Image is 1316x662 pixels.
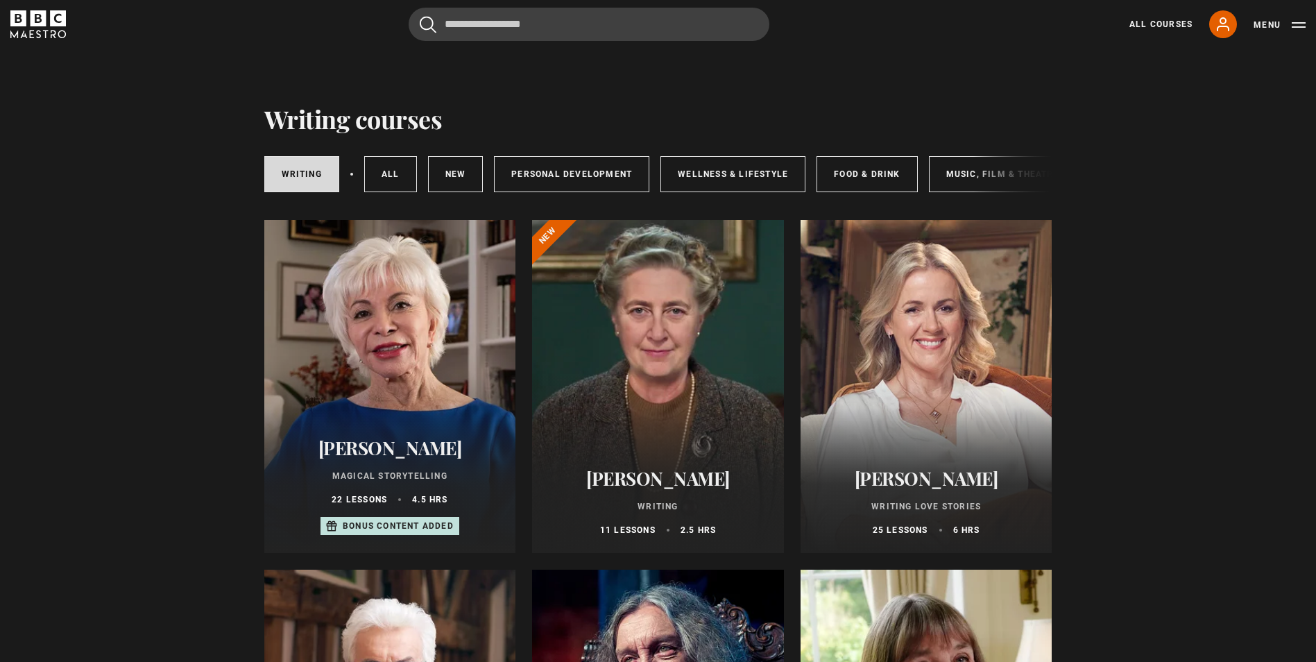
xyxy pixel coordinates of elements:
[801,220,1052,553] a: [PERSON_NAME] Writing Love Stories 25 lessons 6 hrs
[494,156,649,192] a: Personal Development
[953,524,980,536] p: 6 hrs
[600,524,656,536] p: 11 lessons
[1254,18,1306,32] button: Toggle navigation
[281,470,499,482] p: Magical Storytelling
[532,220,784,553] a: [PERSON_NAME] Writing 11 lessons 2.5 hrs New
[409,8,769,41] input: Search
[817,156,917,192] a: Food & Drink
[549,468,767,489] h2: [PERSON_NAME]
[817,468,1036,489] h2: [PERSON_NAME]
[1129,18,1193,31] a: All Courses
[10,10,66,38] svg: BBC Maestro
[264,104,443,133] h1: Writing courses
[873,524,928,536] p: 25 lessons
[364,156,417,192] a: All
[332,493,387,506] p: 22 lessons
[264,220,516,553] a: [PERSON_NAME] Magical Storytelling 22 lessons 4.5 hrs Bonus content added
[343,520,454,532] p: Bonus content added
[428,156,484,192] a: New
[817,500,1036,513] p: Writing Love Stories
[929,156,1077,192] a: Music, Film & Theatre
[412,493,447,506] p: 4.5 hrs
[681,524,716,536] p: 2.5 hrs
[264,156,339,192] a: Writing
[281,437,499,459] h2: [PERSON_NAME]
[549,500,767,513] p: Writing
[420,16,436,33] button: Submit the search query
[660,156,805,192] a: Wellness & Lifestyle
